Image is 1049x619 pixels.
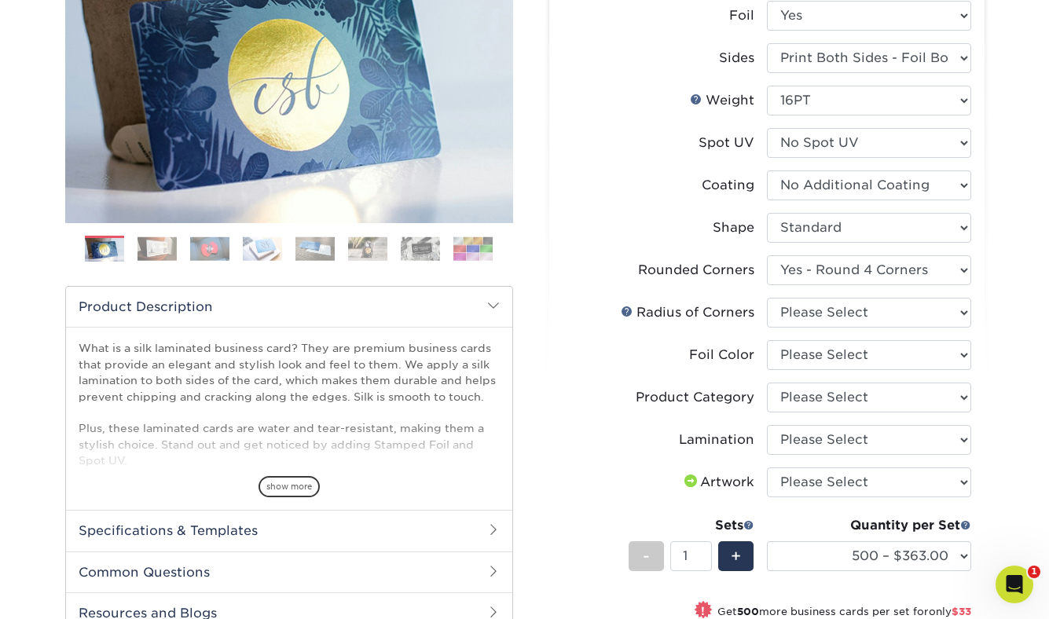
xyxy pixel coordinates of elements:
div: Product Category [636,388,754,407]
div: Lamination [679,430,754,449]
img: Business Cards 01 [85,230,124,269]
h2: Product Description [66,287,512,327]
span: - [643,544,650,568]
span: ! [701,603,705,619]
div: Coating [702,176,754,195]
div: Artwork [681,473,754,492]
img: Business Cards 02 [138,236,177,261]
div: Quantity per Set [767,516,971,535]
div: Rounded Corners [638,261,754,280]
img: Business Cards 06 [348,236,387,261]
div: Sets [629,516,754,535]
span: + [731,544,741,568]
p: What is a silk laminated business card? They are premium business cards that provide an elegant a... [79,340,500,596]
img: Business Cards 04 [243,236,282,261]
h2: Common Questions [66,551,512,592]
div: Shape [713,218,754,237]
h2: Specifications & Templates [66,510,512,551]
span: show more [259,476,320,497]
span: 1 [1028,566,1040,578]
div: Foil Color [689,346,754,364]
strong: 500 [737,606,759,617]
div: Sides [719,49,754,68]
span: only [929,606,971,617]
div: Foil [729,6,754,25]
div: Radius of Corners [621,303,754,322]
img: Business Cards 07 [401,236,440,261]
span: $33 [952,606,971,617]
img: Business Cards 03 [190,236,229,261]
img: Business Cards 08 [453,236,493,261]
iframe: Intercom live chat [996,566,1033,603]
div: Spot UV [699,134,754,152]
div: Weight [690,91,754,110]
img: Business Cards 05 [295,236,335,261]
